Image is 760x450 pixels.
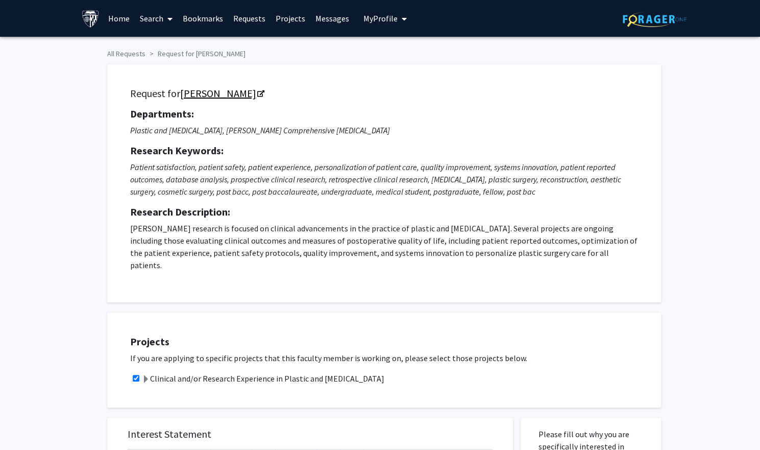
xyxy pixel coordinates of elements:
img: ForagerOne Logo [623,11,687,27]
ol: breadcrumb [107,44,653,59]
a: All Requests [107,49,145,58]
a: Bookmarks [178,1,228,36]
li: Request for [PERSON_NAME] [145,49,246,59]
a: Search [135,1,178,36]
strong: Research Keywords: [130,144,224,157]
a: Messages [310,1,354,36]
h5: Interest Statement [128,428,493,440]
a: Opens in a new tab [180,87,263,100]
img: Johns Hopkins University Logo [82,10,100,28]
a: Requests [228,1,271,36]
span: My Profile [363,13,398,23]
strong: Departments: [130,107,194,120]
p: [PERSON_NAME] research is focused on clinical advancements in the practice of plastic and [MEDICA... [130,222,638,271]
i: Plastic and [MEDICAL_DATA], [PERSON_NAME] Comprehensive [MEDICAL_DATA] [130,125,390,135]
h5: Request for [130,87,638,100]
i: Patient satisfaction, patient safety, patient experience, personalization of patient care, qualit... [130,162,621,197]
iframe: Chat [8,404,43,442]
strong: Projects [130,335,169,348]
a: Projects [271,1,310,36]
p: If you are applying to specific projects that this faculty member is working on, please select th... [130,352,651,364]
a: Home [103,1,135,36]
label: Clinical and/or Research Experience in Plastic and [MEDICAL_DATA] [142,372,384,385]
strong: Research Description: [130,205,230,218]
